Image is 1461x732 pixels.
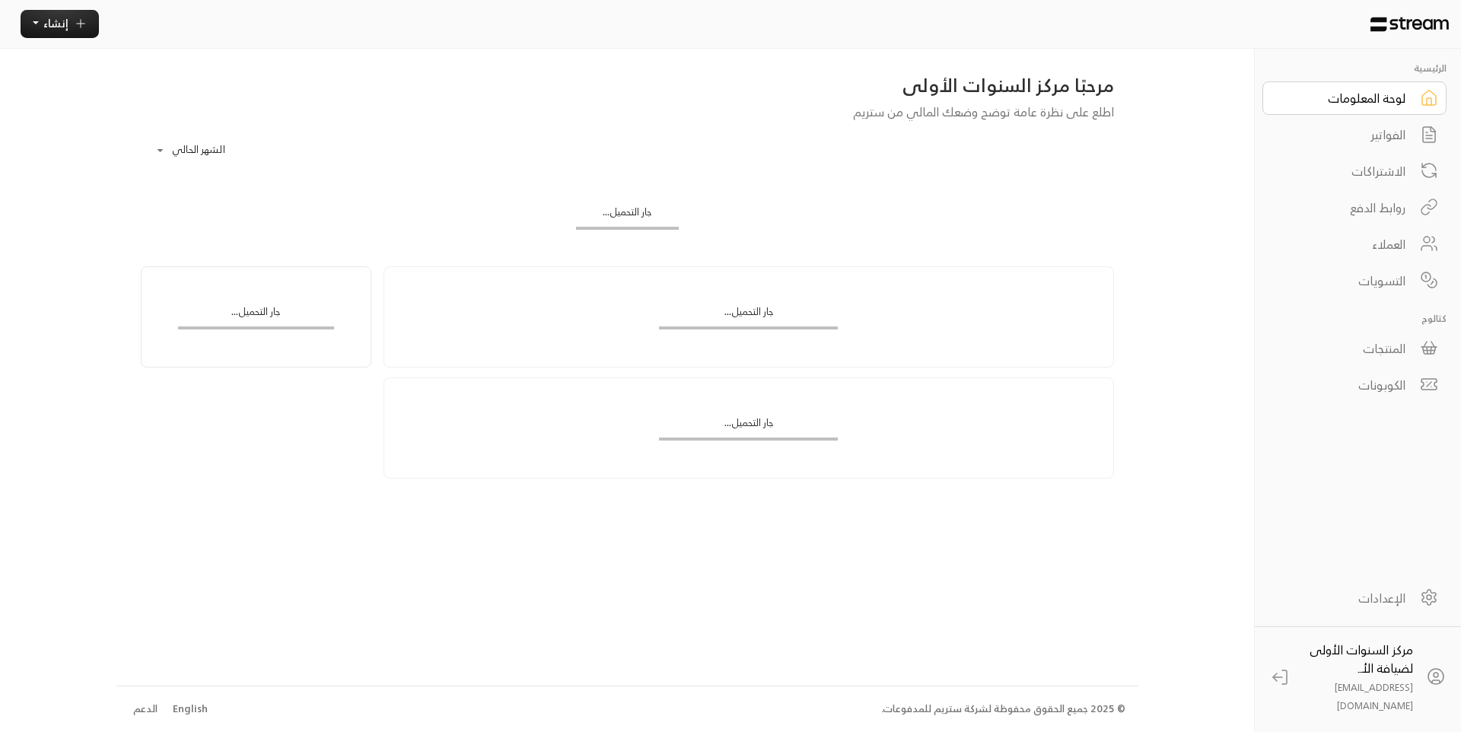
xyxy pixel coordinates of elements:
a: الاشتراكات [1262,154,1447,188]
div: جار التحميل... [659,304,838,326]
div: الكوبونات [1283,376,1405,394]
span: مركز السنوات الأولى لضيافة الأ... [1310,639,1413,679]
p: كتالوج [1262,311,1447,326]
a: روابط الدفع [1262,191,1447,224]
div: English [173,702,208,717]
div: الإعدادات [1283,589,1405,607]
div: العملاء [1283,235,1405,253]
span: إنشاء [43,14,68,33]
div: الشهر الحالي [148,131,262,170]
div: روابط الدفع [1283,199,1405,217]
div: التسويات [1283,272,1405,290]
a: لوحة المعلومات [1262,81,1447,115]
div: جار التحميل... [576,205,679,227]
div: لوحة المعلومات [1283,89,1405,107]
button: إنشاء [21,10,99,38]
div: © 2025 جميع الحقوق محفوظة لشركة ستريم للمدفوعات. [881,702,1125,717]
div: المنتجات [1283,339,1405,358]
a: الإعدادات [1262,581,1447,615]
a: المنتجات [1262,332,1447,365]
div: الفواتير [1283,126,1405,144]
a: التسويات [1262,264,1447,298]
span: اطلع على نظرة عامة توضح وضعك المالي من ستريم [853,101,1114,123]
p: الرئيسية [1262,61,1447,75]
img: Logo [1370,17,1449,32]
a: الدعم [129,695,163,723]
h3: مرحبًا مركز السنوات الأولى [141,73,1114,97]
a: العملاء [1262,228,1447,261]
div: جار التحميل... [178,304,334,326]
span: [EMAIL_ADDRESS][DOMAIN_NAME] [1335,679,1413,714]
a: الكوبونات [1262,368,1447,402]
a: الفواتير [1262,118,1447,151]
a: مركز السنوات الأولى لضيافة الأ... [EMAIL_ADDRESS][DOMAIN_NAME] [1262,638,1454,716]
div: الاشتراكات [1283,162,1405,180]
div: جار التحميل... [659,415,838,438]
